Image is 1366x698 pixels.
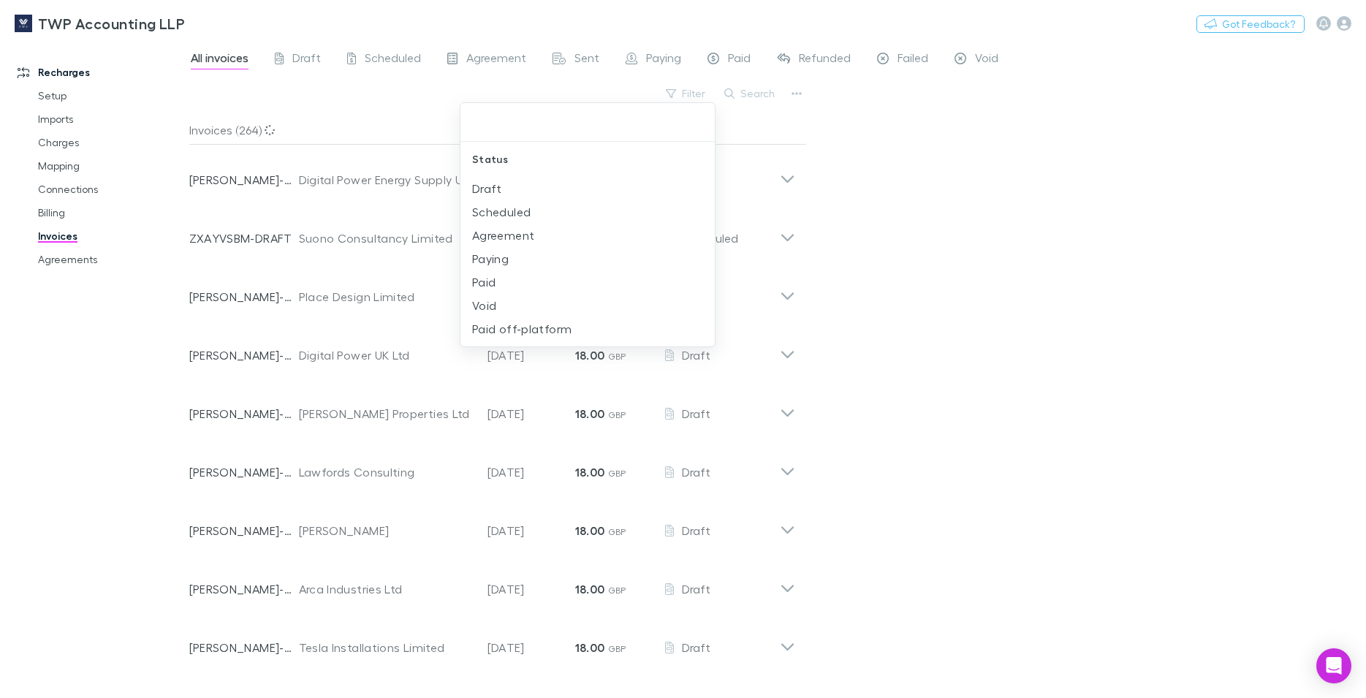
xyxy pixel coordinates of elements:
[460,270,715,294] li: Paid
[460,294,715,317] li: Void
[460,247,715,270] li: Paying
[460,142,715,177] div: Status
[460,224,715,247] li: Agreement
[460,317,715,341] li: Paid off-platform
[460,177,715,200] li: Draft
[1316,648,1351,683] div: Open Intercom Messenger
[460,200,715,224] li: Scheduled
